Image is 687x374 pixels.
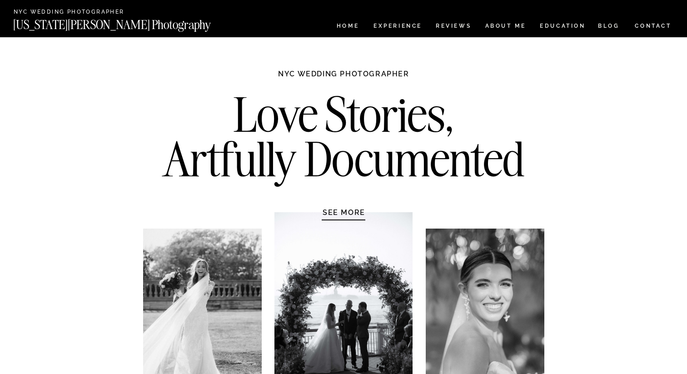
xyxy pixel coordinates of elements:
a: REVIEWS [436,23,470,31]
a: HOME [335,23,361,31]
a: CONTACT [634,21,672,31]
a: Experience [373,23,421,31]
h2: Love Stories, Artfully Documented [153,92,534,188]
a: [US_STATE][PERSON_NAME] Photography [13,19,241,26]
a: BLOG [598,23,620,31]
a: ABOUT ME [485,23,526,31]
h1: NYC WEDDING PHOTOGRAPHER [259,69,429,87]
a: NYC Wedding Photographer [14,9,150,16]
a: SEE MORE [301,208,387,217]
a: EDUCATION [539,23,587,31]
